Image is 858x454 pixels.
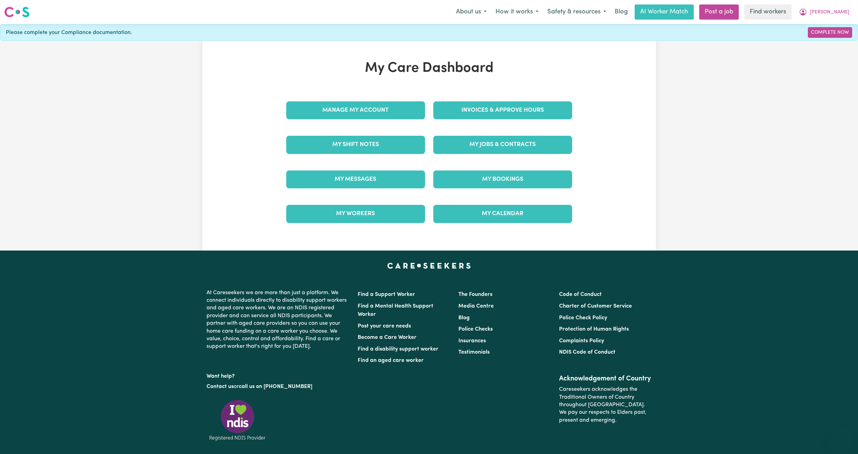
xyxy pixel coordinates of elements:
[559,315,607,321] a: Police Check Policy
[286,170,425,188] a: My Messages
[559,292,602,297] a: Code of Conduct
[458,350,490,355] a: Testimonials
[458,326,493,332] a: Police Checks
[808,27,852,38] a: Complete Now
[559,350,615,355] a: NDIS Code of Conduct
[831,427,853,449] iframe: Button to launch messaging window, conversation in progress
[491,5,543,19] button: How it works
[6,29,132,37] span: Please complete your Compliance documentation.
[452,5,491,19] button: About us
[611,4,632,20] a: Blog
[458,338,486,344] a: Insurances
[207,370,349,380] p: Want help?
[358,335,416,340] a: Become a Care Worker
[207,399,268,442] img: Registered NDIS provider
[4,6,30,18] img: Careseekers logo
[559,303,632,309] a: Charter of Customer Service
[239,384,312,389] a: call us on [PHONE_NUMBER]
[358,323,411,329] a: Post your care needs
[458,303,494,309] a: Media Centre
[207,286,349,353] p: At Careseekers we are more than just a platform. We connect individuals directly to disability su...
[358,303,433,317] a: Find a Mental Health Support Worker
[635,4,694,20] a: AI Worker Match
[433,101,572,119] a: Invoices & Approve Hours
[559,326,629,332] a: Protection of Human Rights
[433,136,572,154] a: My Jobs & Contracts
[387,263,471,268] a: Careseekers home page
[559,383,651,427] p: Careseekers acknowledges the Traditional Owners of Country throughout [GEOGRAPHIC_DATA]. We pay o...
[559,338,604,344] a: Complaints Policy
[699,4,739,20] a: Post a job
[559,375,651,383] h2: Acknowledgement of Country
[286,101,425,119] a: Manage My Account
[286,136,425,154] a: My Shift Notes
[358,346,438,352] a: Find a disability support worker
[358,292,415,297] a: Find a Support Worker
[207,380,349,393] p: or
[433,205,572,223] a: My Calendar
[744,4,792,20] a: Find workers
[458,315,470,321] a: Blog
[4,4,30,20] a: Careseekers logo
[207,384,234,389] a: Contact us
[286,205,425,223] a: My Workers
[543,5,611,19] button: Safety & resources
[282,60,576,77] h1: My Care Dashboard
[810,9,849,16] span: [PERSON_NAME]
[358,358,424,363] a: Find an aged care worker
[794,5,854,19] button: My Account
[458,292,492,297] a: The Founders
[433,170,572,188] a: My Bookings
